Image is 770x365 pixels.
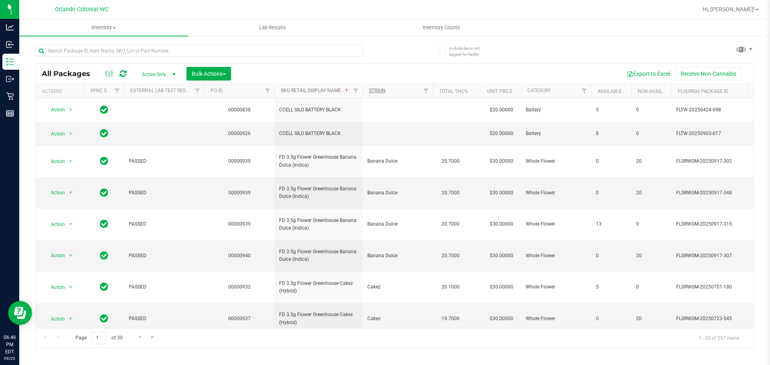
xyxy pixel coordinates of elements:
[248,24,297,31] span: Lab Results
[596,283,626,291] span: 5
[100,313,108,324] span: In Sync
[596,252,626,260] span: 0
[100,155,108,167] span: In Sync
[636,252,667,260] span: 20
[129,157,199,165] span: PASSED
[636,315,667,323] span: 20
[367,315,428,323] span: Cakez
[92,332,106,344] input: 1
[129,315,199,323] span: PASSED
[636,220,667,228] span: 0
[44,128,65,139] span: Action
[526,220,586,228] span: Whole Flower
[6,92,14,100] inline-svg: Retail
[6,58,14,66] inline-svg: Inventory
[676,189,755,197] span: FLSRWGM-20250917-348
[186,67,231,81] button: Bulk Actions
[438,250,464,262] span: 20.7000
[449,45,489,57] span: Include items not tagged for facility
[35,45,363,57] input: Search Package ID, Item Name, SKU, Lot or Part Number...
[147,332,159,343] a: Go to the last page
[638,89,673,94] a: Non-Available
[636,157,667,165] span: 20
[279,153,358,169] span: FD 3.5g Flower Greenhouse Banana Dulce (Indica)
[279,130,358,137] span: CCELL SILO BATTERY BLACK
[526,315,586,323] span: Whole Flower
[192,71,226,77] span: Bulk Actions
[676,283,755,291] span: FLSRWGM-20250701-180
[6,109,14,117] inline-svg: Reports
[486,155,517,167] span: $30.00000
[486,187,517,199] span: $30.00000
[228,221,251,227] a: 00000939
[596,106,626,114] span: 5
[66,282,76,293] span: select
[526,252,586,260] span: Whole Flower
[188,19,357,36] a: Lab Results
[129,189,199,197] span: PASSED
[228,158,251,164] a: 00000939
[279,185,358,200] span: FD 3.5g Flower Greenhouse Banana Dulce (Indica)
[279,248,358,263] span: FD 3.5g Flower Greenhouse Banana Dulce (Indica)
[44,282,65,293] span: Action
[367,252,428,260] span: Banana Dulce
[228,284,251,290] a: 00000932
[598,89,622,94] a: Available
[438,218,464,230] span: 20.7000
[129,283,199,291] span: PASSED
[438,187,464,199] span: 20.7000
[412,24,471,31] span: Inventory Counts
[636,130,667,137] span: 0
[419,84,433,98] a: Filter
[66,156,76,167] span: select
[622,67,675,81] button: Export to Excel
[228,253,251,258] a: 00000940
[596,130,626,137] span: 8
[675,67,742,81] button: Receive Non-Cannabis
[211,88,223,93] a: PO ID
[279,217,358,232] span: FD 3.5g Flower Greenhouse Banana Dulce (Indica)
[486,313,517,325] span: $30.00000
[129,220,199,228] span: PASSED
[676,106,755,114] span: FLTW-20250424-098
[66,250,76,261] span: select
[369,88,385,93] a: Strain
[44,250,65,261] span: Action
[44,313,65,325] span: Action
[279,280,358,295] span: FD 3.5g Flower Greenhouse Cakez (Hybrid)
[4,355,16,361] p: 09/25
[596,220,626,228] span: 13
[44,104,65,115] span: Action
[439,89,468,94] a: Total THC%
[367,283,428,291] span: Cakez
[486,104,517,116] span: $20.00000
[676,252,755,260] span: FLSRWGM-20250917-307
[228,316,251,321] a: 00000937
[676,130,755,137] span: FLTW-20250903-017
[100,187,108,198] span: In Sync
[357,19,526,36] a: Inventory Counts
[8,301,32,325] iframe: Resource center
[19,24,188,31] span: Inventory
[367,189,428,197] span: Banana Dulce
[44,187,65,198] span: Action
[228,131,251,136] a: 00000926
[527,88,551,93] a: Category
[228,190,251,196] a: 00000939
[6,40,14,48] inline-svg: Inbound
[678,89,728,94] a: Flourish Package ID
[100,218,108,230] span: In Sync
[130,88,193,93] a: External Lab Test Result
[526,283,586,291] span: Whole Flower
[66,313,76,325] span: select
[486,250,517,262] span: $30.00000
[486,218,517,230] span: $30.00000
[438,281,464,293] span: 20.1000
[349,84,363,98] a: Filter
[279,311,358,326] span: FD 3.5g Flower Greenhouse Cakez (Hybrid)
[90,88,121,93] a: Sync Status
[66,187,76,198] span: select
[134,332,146,343] a: Go to the next page
[526,189,586,197] span: Whole Flower
[676,157,755,165] span: FLSRWGM-20250917-302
